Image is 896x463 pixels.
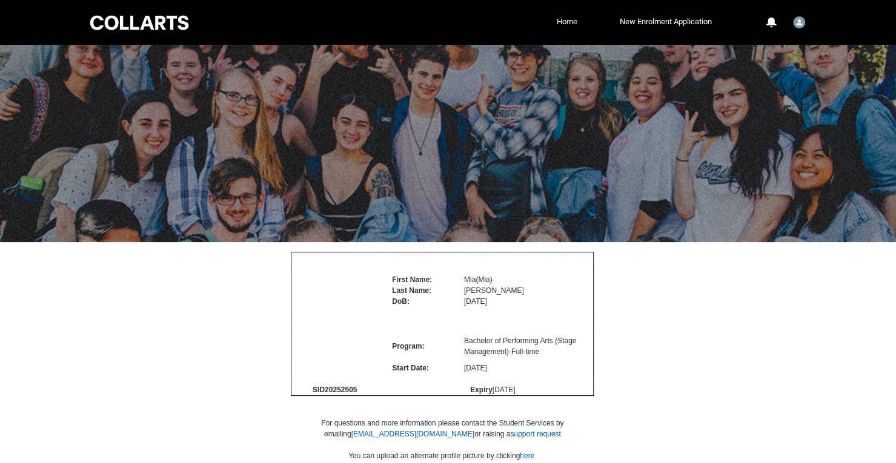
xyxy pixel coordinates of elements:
[351,430,474,438] a: [EMAIL_ADDRESS][DOMAIN_NAME]
[793,16,805,28] img: Student.mstefan.20252505
[464,330,594,363] td: Bachelor of Performing Arts (Stage Management) - Full-time
[313,386,357,394] span: SID 20252505
[464,286,524,295] span: [PERSON_NAME]
[617,13,715,31] a: New Enrolment Application
[348,452,534,460] span: You can upload an alternate profile picture by clicking
[321,419,563,438] span: For questions and more information please contact the Student Services by emailing or raising a
[493,386,516,394] span: [DATE]
[392,297,410,306] span: DoB:
[554,13,580,31] a: Home
[392,364,429,372] span: Start Date:
[392,286,431,295] span: Last Name:
[464,364,487,372] span: [DATE]
[790,11,808,31] button: User Profile Student.mstefan.20252505
[520,452,534,460] a: here
[392,342,424,350] span: Program:
[510,430,560,438] a: support request
[464,297,487,306] span: [DATE]
[464,275,493,284] span: Mia ( Mia )
[392,275,432,284] span: First Name:
[470,386,493,394] span: Expiry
